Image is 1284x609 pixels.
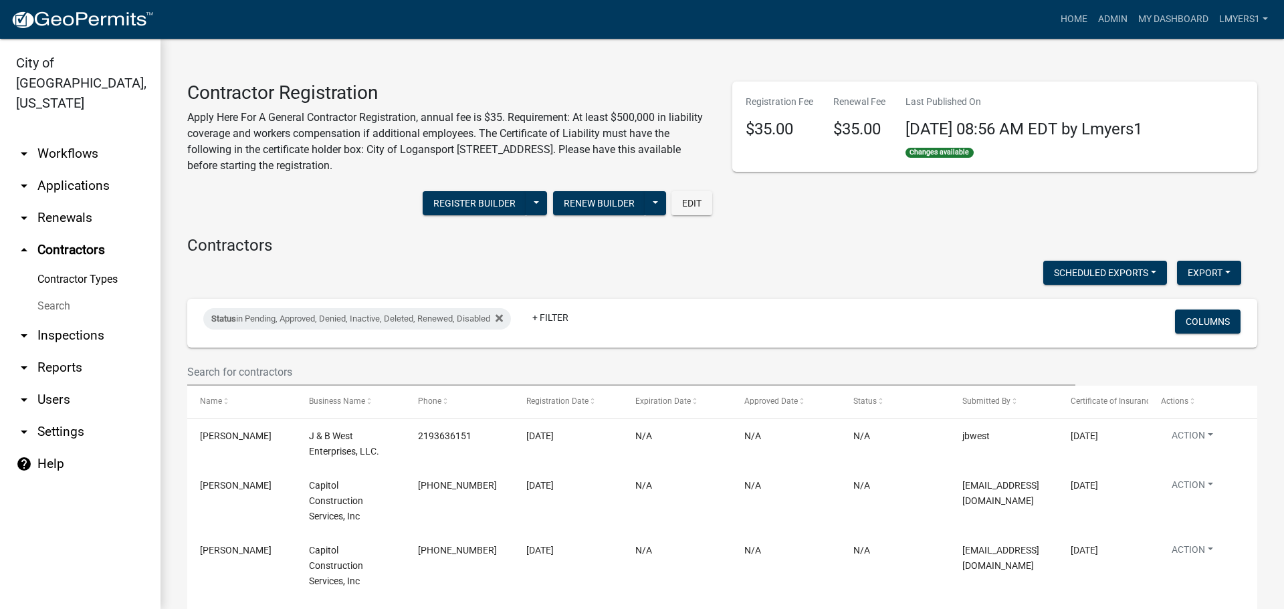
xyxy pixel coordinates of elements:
span: N/A [635,431,652,441]
span: Status [853,396,877,406]
span: 2193636151 [418,431,471,441]
i: arrow_drop_down [16,178,32,194]
span: jrobinson@capitolconstruct.com [962,545,1039,571]
datatable-header-cell: Registration Date [514,386,623,418]
i: arrow_drop_up [16,242,32,258]
span: N/A [744,431,761,441]
p: Registration Fee [746,95,813,109]
span: Expiration Date [635,396,691,406]
span: 10/01/2026 [1071,480,1098,491]
span: Actions [1161,396,1188,406]
datatable-header-cell: Phone [405,386,514,418]
datatable-header-cell: Actions [1148,386,1257,418]
span: 10/01/2026 [1071,545,1098,556]
i: arrow_drop_down [16,146,32,162]
i: help [16,456,32,472]
button: Action [1161,478,1224,497]
span: Submitted By [962,396,1010,406]
span: N/A [853,545,870,556]
button: Register Builder [423,191,526,215]
span: N/A [635,545,652,556]
button: Scheduled Exports [1043,261,1167,285]
datatable-header-cell: Certificate of Insurance Expiration [1058,386,1148,418]
span: jbwest [962,431,990,441]
button: Columns [1175,310,1241,334]
span: Certificate of Insurance Expiration [1071,396,1193,406]
input: Search for contractors [187,358,1075,386]
span: Phone [418,396,441,406]
p: Apply Here For A General Contractor Registration, annual fee is $35. Requirement: At least $500,0... [187,110,712,174]
datatable-header-cell: Business Name [296,386,405,418]
span: 10/10/2025 [526,545,554,556]
i: arrow_drop_down [16,392,32,408]
span: 10/10/2025 [526,431,554,441]
button: Renew Builder [553,191,645,215]
span: N/A [744,545,761,556]
span: Capitol Construction Services, Inc [309,480,363,521]
datatable-header-cell: Status [841,386,950,418]
a: My Dashboard [1133,7,1214,32]
span: J & B West Enterprises, LLC. [309,431,379,457]
i: arrow_drop_down [16,210,32,226]
span: Jessica Briscoe [200,431,272,441]
datatable-header-cell: Expiration Date [623,386,732,418]
button: Action [1161,429,1224,448]
h4: $35.00 [833,120,885,139]
datatable-header-cell: Name [187,386,296,418]
h3: Contractor Registration [187,82,712,104]
span: 317-574-5488 [418,480,497,491]
datatable-header-cell: Approved Date [732,386,841,418]
a: + Filter [522,306,579,330]
span: N/A [744,480,761,491]
span: Jon Robinson [200,545,272,556]
span: N/A [853,431,870,441]
span: Name [200,396,222,406]
span: N/A [853,480,870,491]
p: Last Published On [905,95,1142,109]
p: Renewal Fee [833,95,885,109]
span: Capitol Construction Services, Inc [309,545,363,586]
button: Action [1161,543,1224,562]
span: Changes available [905,148,974,158]
button: Edit [671,191,712,215]
span: Jon Robinson [200,480,272,491]
button: Export [1177,261,1241,285]
h4: $35.00 [746,120,813,139]
span: Business Name [309,396,365,406]
i: arrow_drop_down [16,424,32,440]
span: Status [211,314,236,324]
div: in Pending, Approved, Denied, Inactive, Deleted, Renewed, Disabled [203,308,511,330]
i: arrow_drop_down [16,328,32,344]
span: 11/05/2025 [1071,431,1098,441]
span: 317-574-5488 [418,545,497,556]
span: N/A [635,480,652,491]
span: 10/10/2025 [526,480,554,491]
i: arrow_drop_down [16,360,32,376]
span: Approved Date [744,396,798,406]
a: lmyers1 [1214,7,1273,32]
datatable-header-cell: Submitted By [949,386,1058,418]
h4: Contractors [187,236,1257,255]
a: Admin [1093,7,1133,32]
span: jrobinson@capitolconstruct.com [962,480,1039,506]
span: [DATE] 08:56 AM EDT by Lmyers1 [905,120,1142,138]
a: Home [1055,7,1093,32]
span: Registration Date [526,396,588,406]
